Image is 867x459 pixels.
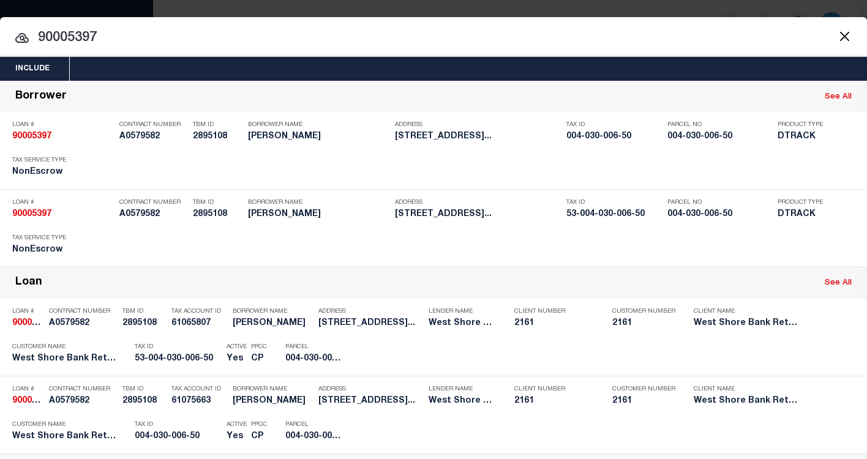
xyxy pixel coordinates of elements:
h5: Yes [227,354,245,364]
p: TBM ID [193,199,242,206]
h5: 90005397 [12,209,113,220]
p: Parcel No [667,199,771,206]
p: Tax Account ID [171,308,227,315]
p: Borrower Name [248,121,389,129]
h5: 004-030-006-50 [285,354,340,364]
p: Client Number [514,386,594,393]
p: Parcel [285,343,340,351]
h5: 53-004-030-006-50 [566,209,661,220]
p: Active [227,343,247,351]
h5: West Shore Bank Retail [429,318,496,329]
div: Loan [15,276,42,290]
p: PPCC [251,421,267,428]
p: Tax ID [135,343,220,351]
p: TBM ID [122,308,165,315]
h5: 6632 S SCOTTVILLE RD SCOTTVILLE... [318,396,422,406]
button: Close [836,28,852,44]
p: Lender Name [429,308,496,315]
h5: 004-030-006-50 [135,431,220,442]
h5: 61075663 [171,396,227,406]
h5: West Shore Bank Retail [429,396,496,406]
h5: Yes [227,431,245,442]
h5: 6632 S SCOTTVILLE RD SCOTTVILLE... [395,209,560,220]
h5: 6632 S SCOTTVILLE RD SCOTTVILLE... [318,318,422,329]
p: Borrower Name [233,308,312,315]
h5: DTRACK [778,132,833,142]
h5: AMY S KAPALA [248,209,389,220]
div: Borrower [15,90,67,104]
h5: A0579582 [119,132,187,142]
p: Parcel [285,421,340,428]
p: Loan # [12,199,113,206]
h5: 2161 [612,396,674,406]
p: Tax ID [566,199,661,206]
p: TBM ID [193,121,242,129]
p: Address [318,308,422,315]
h5: West Shore Bank Retail [12,354,116,364]
p: Lender Name [429,386,496,393]
h5: 004-030-006-50 [667,132,771,142]
h5: West Shore Bank Retail [12,431,116,442]
p: Customer Name [12,343,116,351]
p: Contract Number [49,386,116,393]
h5: CP [251,354,267,364]
h5: A0579582 [49,396,116,406]
p: Customer Number [612,386,675,393]
p: Tax ID [566,121,661,129]
p: Address [395,199,560,206]
p: Tax Service Type [12,234,73,242]
p: Borrower Name [233,386,312,393]
h5: 004-030-006-50 [285,431,340,442]
p: Tax ID [135,421,220,428]
h5: NonEscrow [12,245,73,255]
strong: 90005397 [12,397,51,405]
p: Product Type [778,199,833,206]
h5: DTRACK [778,209,833,220]
h5: 2161 [514,318,594,329]
p: Active [227,421,247,428]
p: Loan # [12,308,43,315]
h5: 53-004-030-006-50 [135,354,220,364]
p: PPCC [251,343,267,351]
p: Contract Number [49,308,116,315]
h5: 90005397 [12,318,43,329]
h5: 6632 S SCOTTVILLE RD SCOTTVILLE... [395,132,560,142]
h5: A0579582 [119,209,187,220]
h5: 2895108 [122,318,165,329]
h5: 2895108 [193,132,242,142]
h5: AMY KAPALA [233,396,312,406]
h5: 2161 [612,318,674,329]
p: Contract Number [119,121,187,129]
p: Tax Service Type [12,157,73,164]
strong: 90005397 [12,210,51,218]
h5: AMY KAPALA [233,318,312,329]
p: Client Name [694,308,798,315]
strong: 90005397 [12,319,51,327]
p: Contract Number [119,199,187,206]
p: Parcel No [667,121,771,129]
h5: West Shore Bank Retail [694,396,798,406]
p: Product Type [778,121,833,129]
h5: 2895108 [122,396,165,406]
p: Tax Account ID [171,386,227,393]
p: Address [395,121,560,129]
h5: AMY S KAPALA [248,132,389,142]
p: Customer Name [12,421,116,428]
a: See All [825,279,852,287]
strong: 90005397 [12,132,51,141]
h5: 2895108 [193,209,242,220]
h5: NonEscrow [12,167,73,177]
h5: 004-030-006-50 [566,132,661,142]
h5: 004-030-006-50 [667,209,771,220]
p: Loan # [12,121,113,129]
h5: West Shore Bank Retail [694,318,798,329]
p: Loan # [12,386,43,393]
p: Client Number [514,308,594,315]
h5: 90005397 [12,132,113,142]
a: See All [825,93,852,101]
h5: A0579582 [49,318,116,329]
p: Address [318,386,422,393]
h5: CP [251,431,267,442]
h5: 2161 [514,396,594,406]
p: Client Name [694,386,798,393]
